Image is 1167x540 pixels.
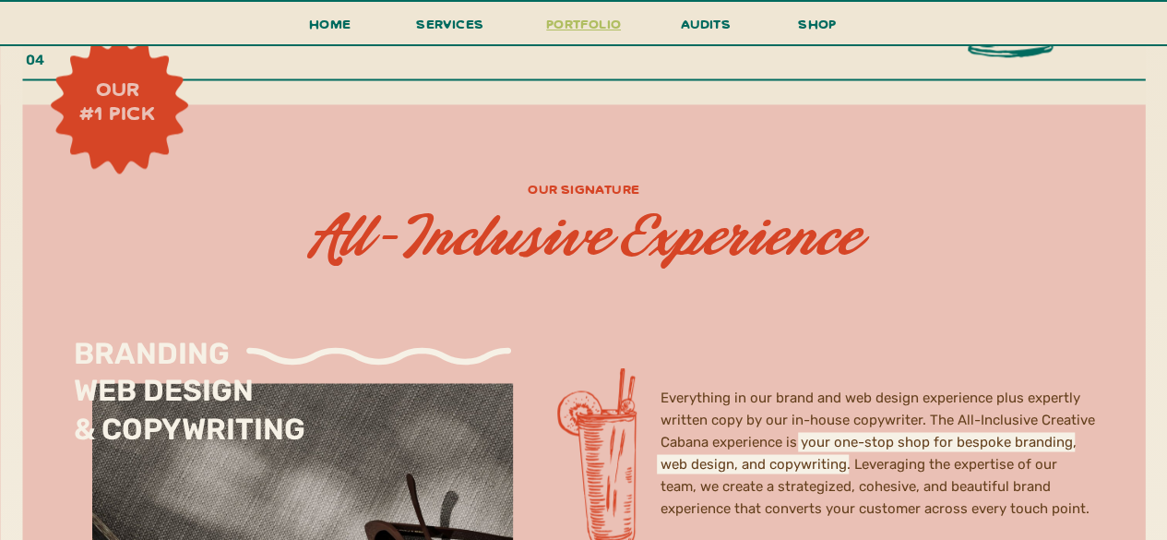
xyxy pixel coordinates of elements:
a: our#1 pick [70,77,164,128]
a: Home [302,12,359,46]
a: shop [773,12,862,44]
h2: Our Signature [318,177,850,199]
h2: Branding [74,330,293,405]
a: portfolio [541,12,627,46]
span: services [416,15,483,32]
h2: Web design [74,367,268,442]
a: audits [678,12,733,44]
h2: All-Inclusive Experience [209,210,959,257]
a: services [411,12,489,46]
h3: our #1 pick [70,77,164,128]
p: 04 [26,49,211,72]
